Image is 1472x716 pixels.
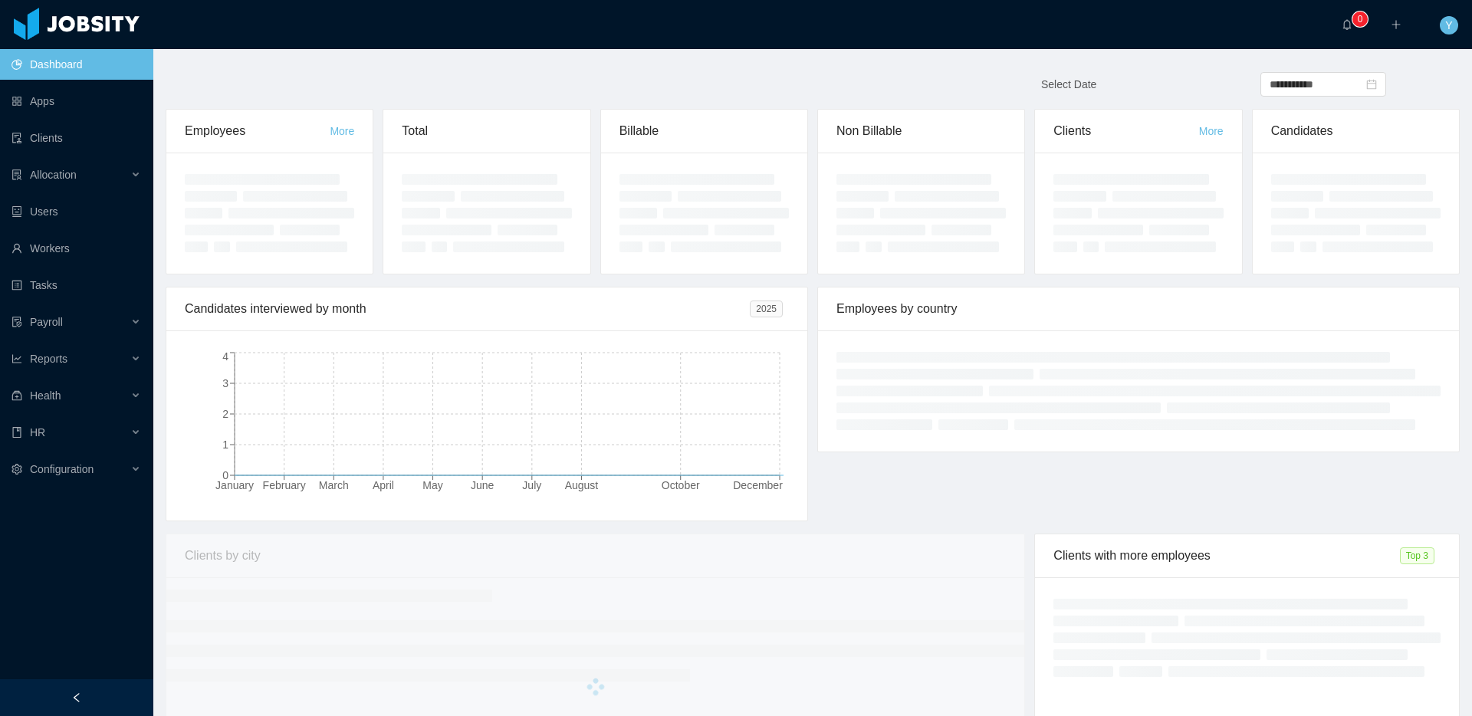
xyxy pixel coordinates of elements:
[11,86,141,117] a: icon: appstoreApps
[11,233,141,264] a: icon: userWorkers
[1352,11,1368,27] sup: 0
[1199,125,1224,137] a: More
[263,479,306,491] tspan: February
[1053,110,1198,153] div: Clients
[422,479,442,491] tspan: May
[662,479,700,491] tspan: October
[11,317,22,327] i: icon: file-protect
[215,479,254,491] tspan: January
[1366,79,1377,90] i: icon: calendar
[222,469,228,481] tspan: 0
[1445,16,1452,34] span: Y
[750,301,783,317] span: 2025
[733,479,783,491] tspan: December
[402,110,571,153] div: Total
[30,426,45,438] span: HR
[1053,534,1399,577] div: Clients with more employees
[565,479,599,491] tspan: August
[522,479,541,491] tspan: July
[185,287,750,330] div: Candidates interviewed by month
[30,463,94,475] span: Configuration
[319,479,349,491] tspan: March
[471,479,495,491] tspan: June
[1400,547,1434,564] span: Top 3
[11,270,141,301] a: icon: profileTasks
[222,350,228,363] tspan: 4
[1342,19,1352,30] i: icon: bell
[1041,78,1096,90] span: Select Date
[836,287,1441,330] div: Employees by country
[1391,19,1401,30] i: icon: plus
[330,125,354,137] a: More
[619,110,789,153] div: Billable
[30,353,67,365] span: Reports
[222,377,228,389] tspan: 3
[836,110,1006,153] div: Non Billable
[11,196,141,227] a: icon: robotUsers
[11,123,141,153] a: icon: auditClients
[30,389,61,402] span: Health
[222,438,228,451] tspan: 1
[373,479,394,491] tspan: April
[11,169,22,180] i: icon: solution
[11,427,22,438] i: icon: book
[30,316,63,328] span: Payroll
[30,169,77,181] span: Allocation
[222,408,228,420] tspan: 2
[11,390,22,401] i: icon: medicine-box
[185,110,330,153] div: Employees
[11,464,22,475] i: icon: setting
[1271,110,1441,153] div: Candidates
[11,49,141,80] a: icon: pie-chartDashboard
[11,353,22,364] i: icon: line-chart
